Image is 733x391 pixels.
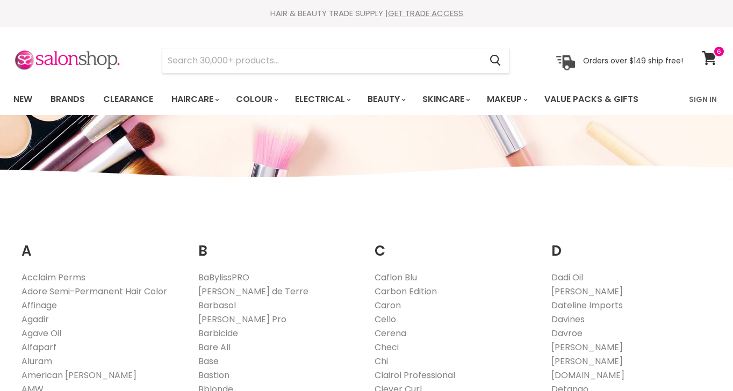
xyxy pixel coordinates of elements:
[375,299,401,312] a: Caron
[21,369,136,381] a: American [PERSON_NAME]
[21,355,52,367] a: Aluram
[21,285,167,298] a: Adore Semi-Permanent Hair Color
[21,271,85,284] a: Acclaim Perms
[551,369,624,381] a: [DOMAIN_NAME]
[5,88,40,111] a: New
[375,285,437,298] a: Carbon Edition
[551,226,712,262] h2: D
[198,299,236,312] a: Barbasol
[479,88,534,111] a: Makeup
[414,88,477,111] a: Skincare
[228,88,285,111] a: Colour
[375,313,396,325] a: Cello
[21,226,182,262] h2: A
[375,327,406,339] a: Cerena
[551,299,623,312] a: Dateline Imports
[198,327,238,339] a: Barbicide
[551,355,623,367] a: [PERSON_NAME]
[375,341,399,353] a: Checi
[5,84,665,115] ul: Main menu
[388,8,463,19] a: GET TRADE ACCESS
[198,226,359,262] h2: B
[198,313,286,325] a: [PERSON_NAME] Pro
[360,88,412,111] a: Beauty
[551,327,583,339] a: Davroe
[21,341,56,353] a: Alfaparf
[375,369,455,381] a: Clairol Professional
[375,355,388,367] a: Chi
[162,48,481,73] input: Search
[21,327,61,339] a: Agave Oil
[198,271,249,284] a: BaBylissPRO
[95,88,161,111] a: Clearance
[21,313,49,325] a: Agadir
[551,341,623,353] a: [PERSON_NAME]
[682,88,723,111] a: Sign In
[536,88,646,111] a: Value Packs & Gifts
[481,48,509,73] button: Search
[163,88,226,111] a: Haircare
[375,271,417,284] a: Caflon Blu
[198,369,229,381] a: Bastion
[287,88,357,111] a: Electrical
[42,88,93,111] a: Brands
[551,285,623,298] a: [PERSON_NAME]
[551,313,585,325] a: Davines
[198,341,231,353] a: Bare All
[21,299,57,312] a: Affinage
[162,48,510,74] form: Product
[583,55,683,65] p: Orders over $149 ship free!
[375,226,535,262] h2: C
[551,271,583,284] a: Dadi Oil
[198,285,308,298] a: [PERSON_NAME] de Terre
[198,355,219,367] a: Base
